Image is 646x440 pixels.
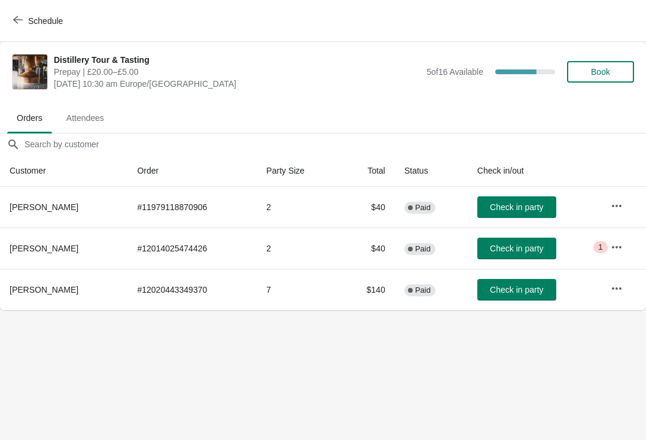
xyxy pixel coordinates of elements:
[340,155,395,187] th: Total
[257,269,340,310] td: 7
[127,187,257,227] td: # 11979118870906
[567,61,634,83] button: Book
[127,155,257,187] th: Order
[54,78,420,90] span: [DATE] 10:30 am Europe/[GEOGRAPHIC_DATA]
[10,285,78,295] span: [PERSON_NAME]
[257,187,340,227] td: 2
[54,66,420,78] span: Prepay | £20.00–£5.00
[13,54,47,89] img: Distillery Tour & Tasting
[415,203,431,213] span: Paid
[340,227,395,269] td: $40
[127,269,257,310] td: # 12020443349370
[415,244,431,254] span: Paid
[490,244,543,253] span: Check in party
[6,10,72,32] button: Schedule
[127,227,257,269] td: # 12014025474426
[426,67,483,77] span: 5 of 16 Available
[28,16,63,26] span: Schedule
[10,244,78,253] span: [PERSON_NAME]
[591,67,610,77] span: Book
[24,133,646,155] input: Search by customer
[468,155,601,187] th: Check in/out
[57,107,114,129] span: Attendees
[257,155,340,187] th: Party Size
[257,227,340,269] td: 2
[340,187,395,227] td: $40
[477,238,556,259] button: Check in party
[415,286,431,295] span: Paid
[10,202,78,212] span: [PERSON_NAME]
[477,279,556,301] button: Check in party
[490,202,543,212] span: Check in party
[54,54,420,66] span: Distillery Tour & Tasting
[395,155,468,187] th: Status
[598,242,602,252] span: 1
[477,196,556,218] button: Check in party
[7,107,52,129] span: Orders
[340,269,395,310] td: $140
[490,285,543,295] span: Check in party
